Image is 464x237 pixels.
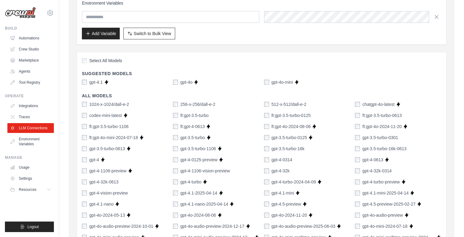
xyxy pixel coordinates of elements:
input: gpt-3.5-turbo-0301 [355,135,360,140]
button: Add Variable [82,28,120,39]
input: gpt-4.1 [82,80,87,85]
label: gpt-4-turbo-2024-04-09 [272,179,316,185]
input: gpt-4o-2024-05-13 [82,213,87,218]
input: gpt-4o [173,80,178,85]
label: gpt-4o-2024-05-13 [89,212,125,218]
div: Operate [5,94,54,98]
span: Select All Models [89,58,122,64]
input: gpt-4-turbo [173,179,178,184]
a: Crew Studio [7,44,54,54]
label: gpt-4.5-preview-2025-02-27 [362,201,416,207]
input: ft:gpt-4-0613 [173,124,178,129]
label: ft:gpt-4o-mini-2024-07-18 [89,135,138,141]
input: gpt-4-0314 [264,157,269,162]
label: ft:gpt-4o-2024-11-20 [362,123,402,130]
span: Switch to Bulk View [134,30,171,37]
input: gpt-4-1106-vision-preview [173,168,178,173]
label: gpt-3.5-turbo-0301 [362,135,398,141]
input: ft:gpt-4o-mini-2024-07-18 [82,135,87,140]
label: chatgpt-4o-latest [362,101,394,107]
input: gpt-3.5-turbo-1106 [173,146,178,151]
label: gpt-4-1106-vision-preview [180,168,230,174]
input: gpt-4.1-mini-2025-04-14 [355,191,360,195]
a: Traces [7,112,54,122]
input: gpt-4o-mini-2024-07-18 [355,224,360,229]
button: Logout [5,222,54,232]
div: Build [5,26,54,31]
input: 512-x-512/dall-e-2 [264,102,269,107]
input: gpt-4-32k-0314 [355,168,360,173]
h4: All Models [82,93,441,99]
button: Switch to Bulk View [123,28,175,39]
input: gpt-3.5-turbo-0125 [264,135,269,140]
label: gpt-4o-audio-preview [362,212,403,218]
label: gpt-4-32k [272,168,290,174]
label: gpt-4-0613 [362,157,383,163]
input: gpt-4.1-2025-04-14 [173,191,178,195]
label: gpt-4o-2024-08-06 [180,212,216,218]
label: gpt-4-turbo [180,179,201,185]
label: gpt-3.5-turbo-0125 [272,135,307,141]
div: Manage [5,155,54,160]
label: gpt-4.1 [89,79,103,85]
input: gpt-4o-2024-08-06 [173,213,178,218]
label: gpt-3.5-turbo-16k [272,146,305,152]
label: gpt-4 [89,157,99,163]
input: gpt-4.1-nano [82,202,87,207]
input: gpt-4o-mini [264,80,269,85]
label: gpt-3.5-turbo-16k-0613 [362,146,406,152]
label: gpt-3.5-turbo-1106 [180,146,216,152]
input: ft:gpt-4o-2024-08-06 [264,124,269,129]
label: gpt-3.5-turbo-0613 [89,146,125,152]
a: Environment Variables [7,134,54,149]
label: gpt-4.1-mini-2025-04-14 [362,190,409,196]
input: gpt-4-turbo-preview [355,179,360,184]
label: ft:gpt-3.5-turbo-0613 [362,112,402,118]
label: gpt-4.1-mini [272,190,294,196]
label: 1024-x-1024/dall-e-2 [89,101,129,107]
input: gpt-4o-audio-preview-2024-10-01 [82,224,87,229]
label: gpt-4o-2024-11-20 [272,212,307,218]
input: gpt-4.5-preview [264,202,269,207]
input: ft:gpt-4o-2024-11-20 [355,124,360,129]
a: Settings [7,174,54,183]
label: gpt-4-vision-preview [89,190,128,196]
label: gpt-4o-mini-2024-07-18 [362,223,407,229]
label: gpt-4-32k-0613 [89,179,119,185]
input: ft:gpt-3.5-turbo-1106 [82,124,87,129]
input: gpt-4-turbo-2024-04-09 [264,179,269,184]
label: gpt-4.5-preview [272,201,301,207]
input: gpt-3.5-turbo-16k [264,146,269,151]
input: ft:gpt-3.5-turbo [173,113,178,118]
input: 1024-x-1024/dall-e-2 [82,102,87,107]
label: gpt-3.5-turbo [180,135,205,141]
input: Select All Models [82,58,87,63]
label: gpt-4-0125-preview [180,157,218,163]
label: gpt-4o [180,79,193,85]
label: gpt-4-0314 [272,157,293,163]
input: ft:gpt-3.5-turbo-0125 [264,113,269,118]
span: Logout [27,224,39,229]
a: Usage [7,163,54,172]
label: 256-x-256/dall-e-2 [180,101,216,107]
input: gpt-4-vision-preview [82,191,87,195]
label: gpt-4-turbo-preview [362,179,400,185]
img: Logo [5,7,36,19]
label: ft:gpt-3.5-turbo-0125 [272,112,311,118]
input: gpt-4-0613 [355,157,360,162]
button: Resources [7,185,54,195]
h4: Suggested Models [82,70,441,77]
label: gpt-4o-audio-preview-2025-06-03 [272,223,336,229]
input: gpt-4.1-nano-2025-04-14 [173,202,178,207]
input: gpt-3.5-turbo-16k-0613 [355,146,360,151]
input: gpt-4-0125-preview [173,157,178,162]
a: LLM Connections [7,123,54,133]
input: chatgpt-4o-latest [355,102,360,107]
input: 256-x-256/dall-e-2 [173,102,178,107]
label: gpt-4.1-nano [89,201,114,207]
label: ft:gpt-4-0613 [180,123,205,130]
a: Agents [7,66,54,76]
label: gpt-4.1-nano-2025-04-14 [180,201,228,207]
input: gpt-4o-audio-preview-2025-06-03 [264,224,269,229]
label: gpt-4o-audio-preview-2024-12-17 [180,223,244,229]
